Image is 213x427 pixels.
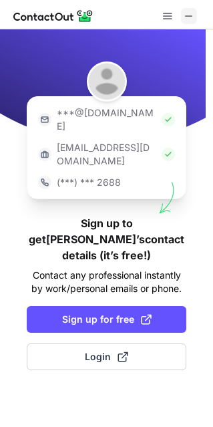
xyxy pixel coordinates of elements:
img: https://contactout.com/extension/app/static/media/login-email-icon.f64bce713bb5cd1896fef81aa7b14a... [38,113,51,126]
img: https://contactout.com/extension/app/static/media/login-phone-icon.bacfcb865e29de816d437549d7f4cb... [38,176,51,189]
p: ***@[DOMAIN_NAME] [57,106,156,133]
span: Login [85,350,128,364]
img: Check Icon [162,113,175,126]
button: Login [27,343,186,370]
img: Check Icon [162,148,175,161]
span: Sign up for free [62,313,152,326]
h1: Sign up to get [PERSON_NAME]’s contact details (it’s free!) [27,215,186,263]
img: ContactOut v5.3.10 [13,8,93,24]
img: https://contactout.com/extension/app/static/media/login-work-icon.638a5007170bc45168077fde17b29a1... [38,148,51,161]
button: Sign up for free [27,306,186,333]
img: Bill Gates [87,61,127,102]
p: [EMAIL_ADDRESS][DOMAIN_NAME] [57,141,156,168]
p: Contact any professional instantly by work/personal emails or phone. [27,269,186,295]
